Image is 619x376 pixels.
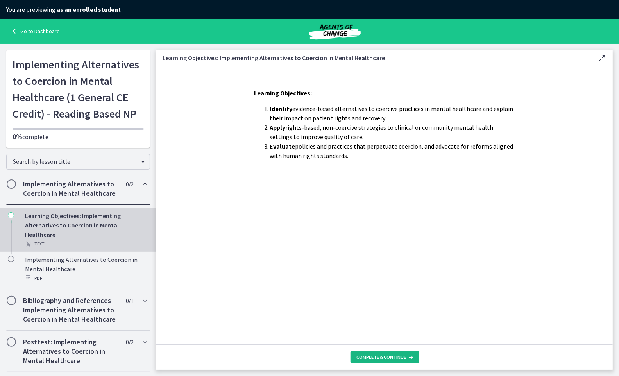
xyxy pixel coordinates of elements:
strong: Evaluate [270,142,295,150]
strong: Identify [270,105,292,113]
a: Go to Dashboard [9,27,60,36]
strong: as an enrolled student [57,5,121,13]
span: 0 / 2 [126,179,133,189]
div: Learning Objectives: Implementing Alternatives to Coercion in Mental Healthcare [25,211,147,249]
li: policies and practices that perpetuate coercion, and advocate for reforms aligned with human righ... [270,141,515,160]
li: rights-based, non-coercive strategies to clinical or community mental health settings to improve ... [270,123,515,141]
h2: Implementing Alternatives to Coercion in Mental Healthcare [23,179,118,198]
div: Text [25,239,147,249]
li: evidence-based alternatives to coercive practices in mental healthcare and explain their impact o... [270,104,515,123]
span: Learning Objectives: [254,89,312,97]
button: Complete & continue [351,351,419,363]
span: You are previewing [6,5,121,13]
h1: Implementing Alternatives to Coercion in Mental Healthcare (1 General CE Credit) - Reading Based NP [13,56,144,122]
div: PDF [25,274,147,283]
span: Search by lesson title [13,158,137,165]
h2: Posttest: Implementing Alternatives to Coercion in Mental Healthcare [23,337,118,365]
h3: Learning Objectives: Implementing Alternatives to Coercion in Mental Healthcare [163,53,585,63]
p: complete [13,132,144,141]
div: Implementing Alternatives to Coercion in Mental Healthcare [25,255,147,283]
span: Complete & continue [357,354,406,360]
h2: Bibliography and References - Implementing Alternatives to Coercion in Mental Healthcare [23,296,118,324]
span: 0% [13,132,22,141]
span: 0 / 1 [126,296,133,305]
span: 0 / 2 [126,337,133,347]
strong: Apply [270,124,285,131]
img: Agents of Change [288,22,382,41]
div: Search by lesson title [6,154,150,170]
